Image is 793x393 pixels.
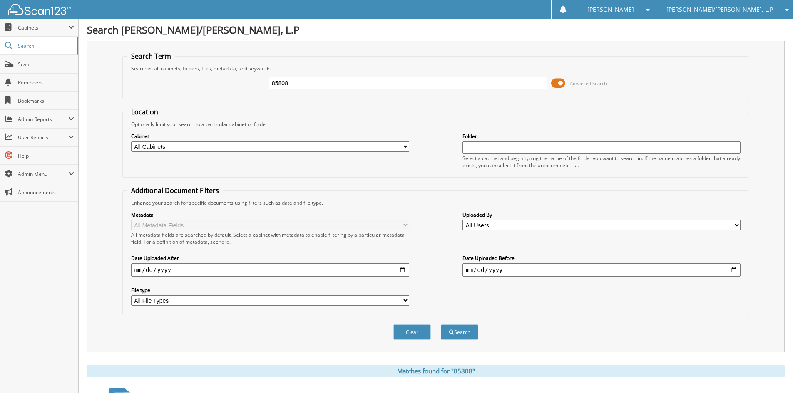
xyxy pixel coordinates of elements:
button: Clear [393,324,431,340]
a: here [219,238,229,245]
button: Search [441,324,478,340]
input: start [131,263,409,277]
span: Announcements [18,189,74,196]
div: Optionally limit your search to a particular cabinet or folder [127,121,745,128]
input: end [462,263,741,277]
span: Help [18,152,74,159]
legend: Location [127,107,162,116]
span: Bookmarks [18,97,74,104]
label: File type [131,287,409,294]
label: Date Uploaded After [131,255,409,262]
span: Reminders [18,79,74,86]
label: Folder [462,133,741,140]
span: [PERSON_NAME]/[PERSON_NAME], L.P [666,7,773,12]
span: Advanced Search [570,80,607,87]
span: Admin Reports [18,116,68,123]
div: Matches found for "85808" [87,365,785,377]
label: Metadata [131,211,409,218]
label: Cabinet [131,133,409,140]
legend: Search Term [127,52,175,61]
span: Scan [18,61,74,68]
span: [PERSON_NAME] [587,7,634,12]
div: Enhance your search for specific documents using filters such as date and file type. [127,199,745,206]
div: Searches all cabinets, folders, files, metadata, and keywords [127,65,745,72]
label: Date Uploaded Before [462,255,741,262]
span: Admin Menu [18,171,68,178]
span: User Reports [18,134,68,141]
h1: Search [PERSON_NAME]/[PERSON_NAME], L.P [87,23,785,37]
div: All metadata fields are searched by default. Select a cabinet with metadata to enable filtering b... [131,231,409,245]
label: Uploaded By [462,211,741,218]
legend: Additional Document Filters [127,186,223,195]
span: Search [18,42,73,49]
img: scan123-logo-white.svg [8,4,71,15]
span: Cabinets [18,24,68,31]
div: Select a cabinet and begin typing the name of the folder you want to search in. If the name match... [462,155,741,169]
